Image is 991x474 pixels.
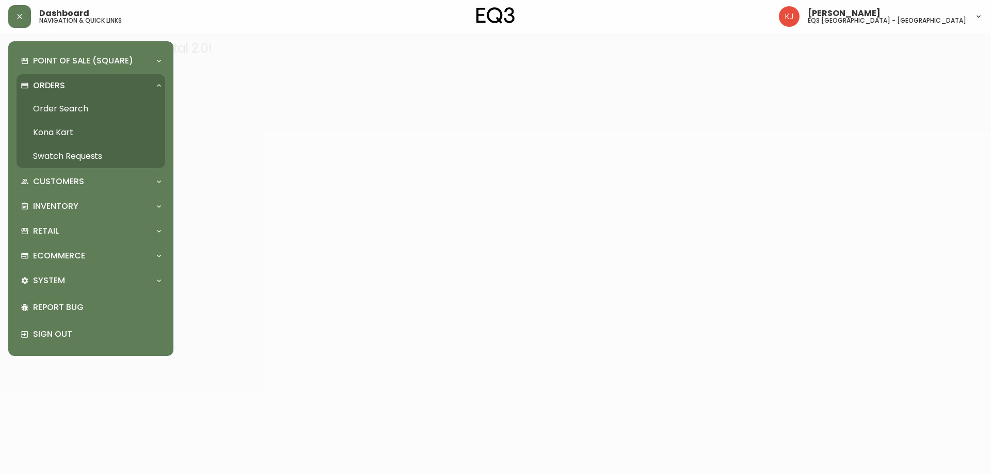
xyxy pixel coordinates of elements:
p: Point of Sale (Square) [33,55,133,67]
span: Dashboard [39,9,89,18]
a: Kona Kart [17,121,165,144]
div: Customers [17,170,165,193]
div: Inventory [17,195,165,218]
div: Orders [17,74,165,97]
div: Report Bug [17,294,165,321]
span: [PERSON_NAME] [808,9,881,18]
p: System [33,275,65,286]
div: Retail [17,220,165,242]
p: Retail [33,225,59,237]
h5: eq3 [GEOGRAPHIC_DATA] - [GEOGRAPHIC_DATA] [808,18,966,24]
a: Order Search [17,97,165,121]
p: Orders [33,80,65,91]
h5: navigation & quick links [39,18,122,24]
div: Point of Sale (Square) [17,50,165,72]
div: System [17,269,165,292]
p: Inventory [33,201,78,212]
p: Report Bug [33,302,161,313]
img: 24a625d34e264d2520941288c4a55f8e [779,6,800,27]
p: Sign Out [33,329,161,340]
a: Swatch Requests [17,144,165,168]
div: Sign Out [17,321,165,348]
img: logo [476,7,515,24]
div: Ecommerce [17,244,165,267]
p: Customers [33,176,84,187]
p: Ecommerce [33,250,85,261]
